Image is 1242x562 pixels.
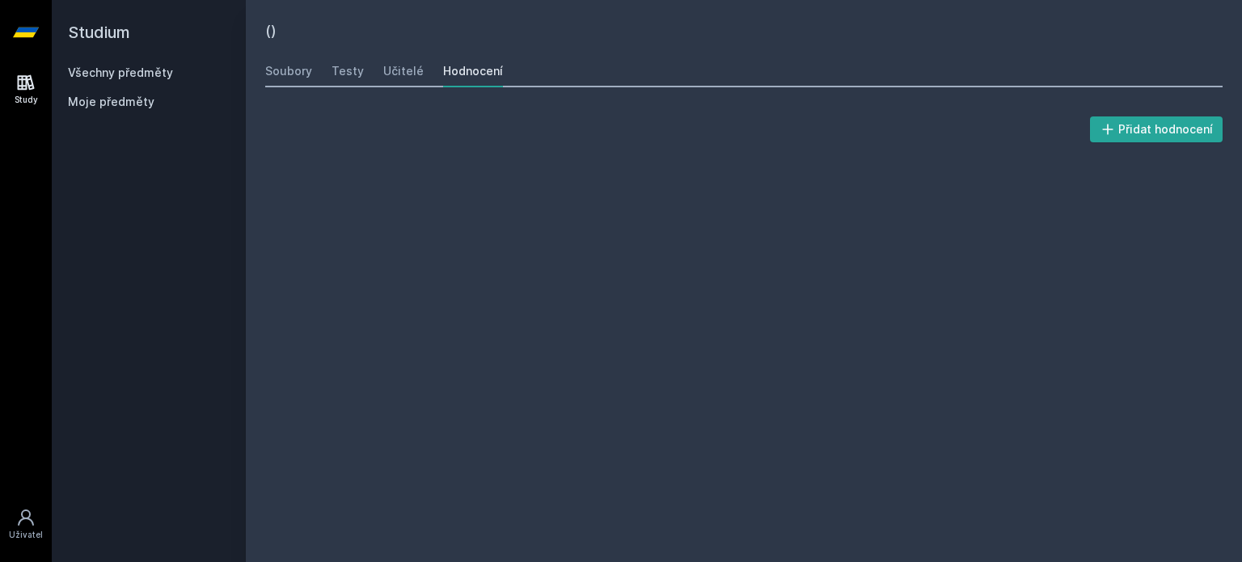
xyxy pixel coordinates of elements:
a: Učitelé [383,55,424,87]
div: Testy [332,63,364,79]
a: Hodnocení [443,55,503,87]
div: Uživatel [9,529,43,541]
a: Soubory [265,55,312,87]
div: Hodnocení [443,63,503,79]
span: Moje předměty [68,94,154,110]
a: Uživatel [3,500,49,549]
a: Study [3,65,49,114]
div: Study [15,94,38,106]
h2: () [265,19,1223,42]
button: Přidat hodnocení [1090,116,1223,142]
div: Soubory [265,63,312,79]
a: Testy [332,55,364,87]
div: Učitelé [383,63,424,79]
a: Všechny předměty [68,65,173,79]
